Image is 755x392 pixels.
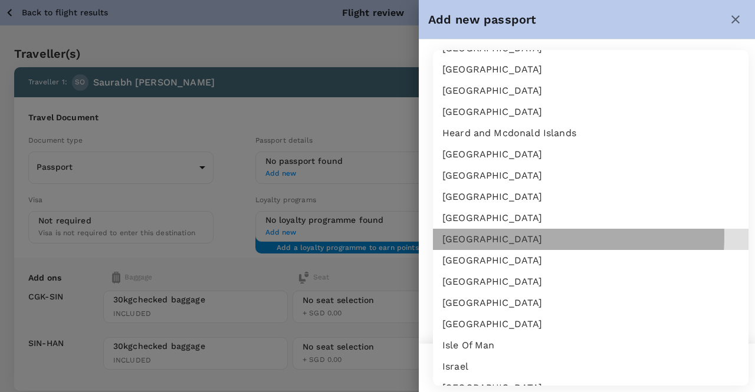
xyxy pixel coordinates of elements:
li: [GEOGRAPHIC_DATA] [433,292,749,314]
li: [GEOGRAPHIC_DATA] [433,186,749,207]
li: [GEOGRAPHIC_DATA] [433,207,749,229]
li: [GEOGRAPHIC_DATA] [433,144,749,165]
li: [GEOGRAPHIC_DATA] [433,165,749,186]
li: [GEOGRAPHIC_DATA] [433,59,749,80]
li: [GEOGRAPHIC_DATA] [433,101,749,123]
li: [GEOGRAPHIC_DATA] [433,271,749,292]
li: [GEOGRAPHIC_DATA] [433,80,749,101]
li: [GEOGRAPHIC_DATA] [433,229,749,250]
li: Israel [433,356,749,377]
li: Heard and Mcdonald Islands [433,123,749,144]
li: Isle Of Man [433,335,749,356]
li: [GEOGRAPHIC_DATA] [433,314,749,335]
li: [GEOGRAPHIC_DATA] [433,250,749,271]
